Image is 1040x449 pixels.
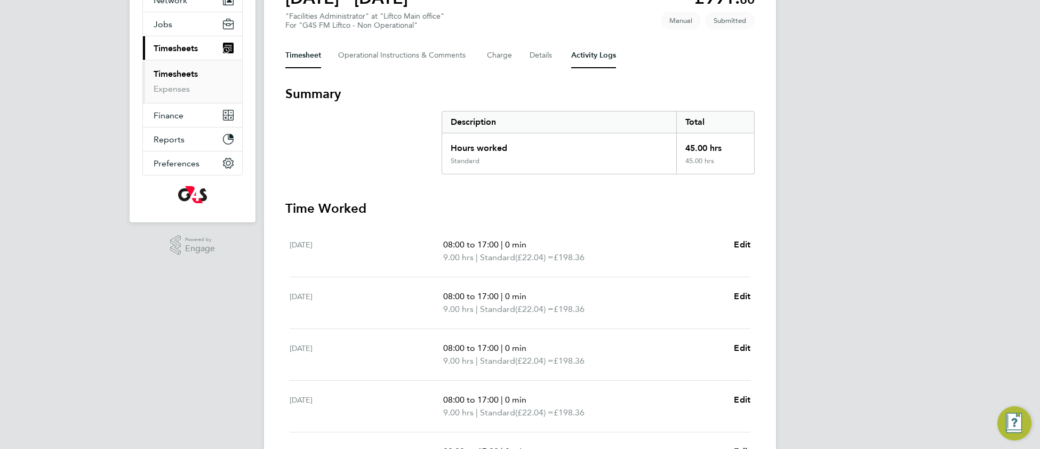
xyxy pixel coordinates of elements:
[443,304,474,314] span: 9.00 hrs
[554,252,585,262] span: £198.36
[480,251,515,264] span: Standard
[505,291,526,301] span: 0 min
[515,356,554,366] span: (£22.04) =
[290,394,443,419] div: [DATE]
[443,343,499,353] span: 08:00 to 17:00
[143,12,242,36] button: Jobs
[285,21,444,30] div: For "G4S FM Liftco - Non Operational"
[501,343,503,353] span: |
[501,291,503,301] span: |
[734,343,750,353] span: Edit
[443,356,474,366] span: 9.00 hrs
[443,239,499,250] span: 08:00 to 17:00
[442,111,755,174] div: Summary
[734,394,750,406] a: Edit
[515,252,554,262] span: (£22.04) =
[505,395,526,405] span: 0 min
[515,407,554,418] span: (£22.04) =
[487,43,513,68] button: Charge
[142,186,243,203] a: Go to home page
[571,43,616,68] button: Activity Logs
[290,290,443,316] div: [DATE]
[285,85,755,102] h3: Summary
[476,304,478,314] span: |
[290,238,443,264] div: [DATE]
[285,43,321,68] button: Timesheet
[154,69,198,79] a: Timesheets
[143,36,242,60] button: Timesheets
[676,111,754,133] div: Total
[143,103,242,127] button: Finance
[178,186,207,203] img: g4s-logo-retina.png
[442,133,676,157] div: Hours worked
[676,157,754,174] div: 45.00 hrs
[661,12,701,29] span: This timesheet was manually created.
[734,239,750,250] span: Edit
[143,127,242,151] button: Reports
[705,12,755,29] span: This timesheet is Submitted.
[185,244,215,253] span: Engage
[476,407,478,418] span: |
[501,395,503,405] span: |
[451,157,479,165] div: Standard
[554,407,585,418] span: £198.36
[480,406,515,419] span: Standard
[143,151,242,175] button: Preferences
[554,304,585,314] span: £198.36
[154,110,183,121] span: Finance
[143,60,242,103] div: Timesheets
[734,290,750,303] a: Edit
[285,12,444,30] div: "Facilities Administrator" at "Liftco Main office"
[734,291,750,301] span: Edit
[290,342,443,367] div: [DATE]
[285,200,755,217] h3: Time Worked
[443,407,474,418] span: 9.00 hrs
[154,43,198,53] span: Timesheets
[676,133,754,157] div: 45.00 hrs
[505,239,526,250] span: 0 min
[154,19,172,29] span: Jobs
[505,343,526,353] span: 0 min
[476,252,478,262] span: |
[170,235,215,255] a: Powered byEngage
[154,158,199,169] span: Preferences
[501,239,503,250] span: |
[476,356,478,366] span: |
[443,252,474,262] span: 9.00 hrs
[443,291,499,301] span: 08:00 to 17:00
[154,134,185,145] span: Reports
[997,406,1031,440] button: Engage Resource Center
[480,303,515,316] span: Standard
[734,395,750,405] span: Edit
[480,355,515,367] span: Standard
[338,43,470,68] button: Operational Instructions & Comments
[734,342,750,355] a: Edit
[554,356,585,366] span: £198.36
[154,84,190,94] a: Expenses
[443,395,499,405] span: 08:00 to 17:00
[530,43,554,68] button: Details
[734,238,750,251] a: Edit
[442,111,676,133] div: Description
[515,304,554,314] span: (£22.04) =
[185,235,215,244] span: Powered by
